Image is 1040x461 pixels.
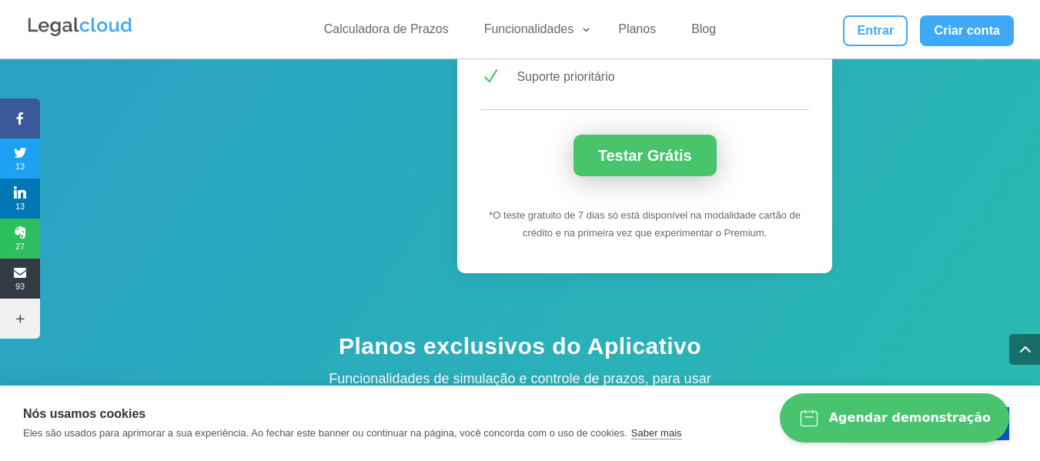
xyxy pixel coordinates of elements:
p: Funcionalidades de simulação e controle de prazos, para usar exclusivamente em aplicativos Androi... [289,368,751,413]
a: Saber mais [631,427,682,439]
a: Planos [609,22,665,44]
a: Entrar [843,15,908,46]
span: N [480,67,500,86]
img: Legalcloud Logo [26,15,134,38]
a: Logo da Legalcloud [26,28,134,41]
a: Calculadora de Prazos [315,22,458,44]
p: Eles são usados para aprimorar a sua experiência. Ao fechar este banner ou continuar na página, v... [23,427,627,439]
p: *O teste gratuito de 7 dias só está disponível na modalidade cartão de crédito e na primeira vez ... [484,207,804,242]
a: Funcionalidades [475,22,593,44]
h4: Planos exclusivos do Aplicativo [251,331,790,369]
a: Testar Grátis [574,135,717,176]
a: Criar conta [920,15,1014,46]
a: Blog [682,22,725,44]
strong: Nós usamos cookies [23,407,145,420]
p: Suporte prioritário [517,67,808,87]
